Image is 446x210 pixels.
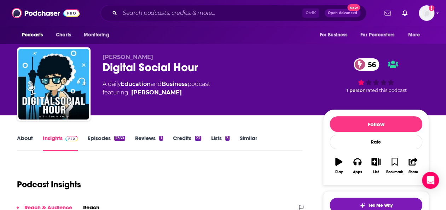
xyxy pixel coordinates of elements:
[121,81,151,87] a: Education
[239,135,257,151] a: Similar
[408,30,420,40] span: More
[17,179,81,190] h1: Podcast Insights
[103,88,210,97] span: featuring
[335,170,343,174] div: Play
[225,136,230,141] div: 3
[403,28,429,42] button: open menu
[429,5,434,11] svg: Add a profile image
[366,88,407,93] span: rated this podcast
[354,58,380,71] a: 56
[368,203,393,208] span: Tell Me Why
[328,11,357,15] span: Open Advanced
[325,9,360,17] button: Open AdvancedNew
[18,49,89,119] img: Digital Social Hour
[100,5,366,21] div: Search podcasts, credits, & more...
[323,54,429,98] div: 56 1 personrated this podcast
[17,28,52,42] button: open menu
[382,7,394,19] a: Show notifications dropdown
[135,135,163,151] a: Reviews1
[330,116,422,132] button: Follow
[347,4,360,11] span: New
[360,203,365,208] img: tell me why sparkle
[162,81,187,87] a: Business
[159,136,163,141] div: 1
[353,170,362,174] div: Apps
[84,30,109,40] span: Monitoring
[404,153,422,179] button: Share
[419,5,434,21] span: Logged in as amooers
[361,58,380,71] span: 56
[79,28,118,42] button: open menu
[173,135,201,151] a: Credits23
[12,6,80,20] img: Podchaser - Follow, Share and Rate Podcasts
[399,7,410,19] a: Show notifications dropdown
[367,153,385,179] button: List
[22,30,43,40] span: Podcasts
[131,88,182,97] a: Sean Kelly
[65,136,78,141] img: Podchaser Pro
[408,170,418,174] div: Share
[348,153,366,179] button: Apps
[386,170,403,174] div: Bookmark
[360,30,394,40] span: For Podcasters
[211,135,230,151] a: Lists3
[51,28,75,42] a: Charts
[103,80,210,97] div: A daily podcast
[356,28,405,42] button: open menu
[120,7,302,19] input: Search podcasts, credits, & more...
[346,88,366,93] span: 1 person
[103,54,153,60] span: [PERSON_NAME]
[88,135,125,151] a: Episodes2360
[330,135,422,149] div: Rate
[114,136,125,141] div: 2360
[195,136,201,141] div: 23
[151,81,162,87] span: and
[373,170,379,174] div: List
[385,153,404,179] button: Bookmark
[56,30,71,40] span: Charts
[17,135,33,151] a: About
[330,153,348,179] button: Play
[314,28,356,42] button: open menu
[419,5,434,21] img: User Profile
[302,8,319,18] span: Ctrl K
[43,135,78,151] a: InsightsPodchaser Pro
[422,172,439,189] div: Open Intercom Messenger
[319,30,347,40] span: For Business
[419,5,434,21] button: Show profile menu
